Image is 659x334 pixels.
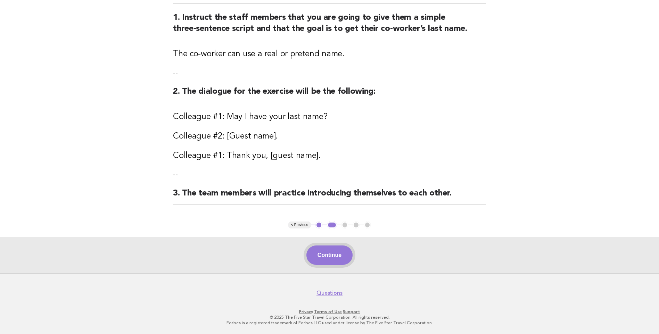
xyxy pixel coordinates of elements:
[173,49,486,60] h3: The co-worker can use a real or pretend name.
[314,309,342,314] a: Terms of Use
[327,222,337,228] button: 2
[173,111,486,123] h3: Colleague #1: May I have your last name?
[173,68,486,78] p: --
[173,170,486,179] p: --
[117,315,542,320] p: © 2025 The Five Star Travel Corporation. All rights reserved.
[173,131,486,142] h3: Colleague #2: [Guest name].
[117,320,542,326] p: Forbes is a registered trademark of Forbes LLC used under license by The Five Star Travel Corpora...
[173,188,486,205] h2: 3. The team members will practice introducing themselves to each other.
[343,309,360,314] a: Support
[173,150,486,161] h3: Colleague #1: Thank you, [guest name].
[299,309,313,314] a: Privacy
[173,12,486,40] h2: 1. Instruct the staff members that you are going to give them a simple three-sentence script and ...
[117,309,542,315] p: · ·
[316,290,343,297] a: Questions
[173,86,486,103] h2: 2. The dialogue for the exercise will be the following:
[306,245,353,265] button: Continue
[315,222,322,228] button: 1
[288,222,311,228] button: < Previous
